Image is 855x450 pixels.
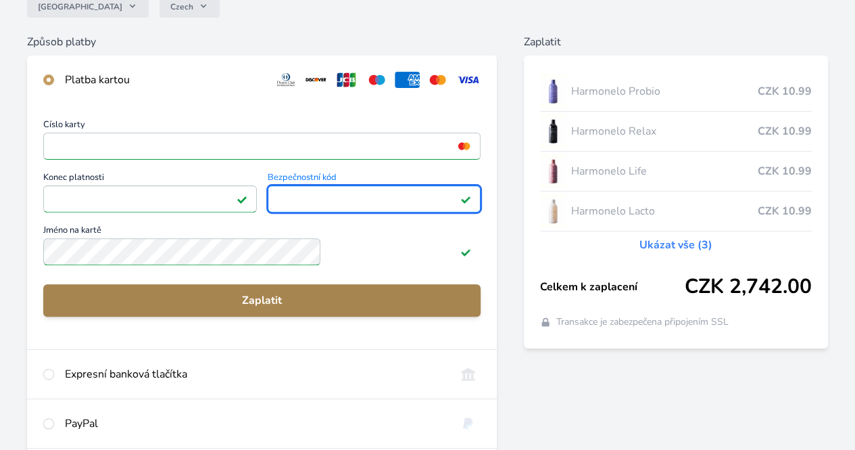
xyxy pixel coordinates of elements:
img: mc.svg [425,72,450,88]
div: PayPal [65,415,445,432]
span: Czech [170,1,193,12]
img: Platné pole [460,246,471,257]
iframe: Iframe pro číslo karty [49,137,474,156]
a: Ukázat vše (3) [639,237,712,253]
img: CLEAN_PROBIO_se_stinem_x-lo.jpg [540,74,566,108]
button: Zaplatit [43,284,481,317]
span: CZK 10.99 [758,83,812,99]
img: discover.svg [303,72,328,88]
input: Jméno na kartěPlatné pole [43,238,320,265]
img: paypal.svg [456,415,481,432]
div: Expresní banková tlačítka [65,366,445,382]
span: CZK 10.99 [758,203,812,219]
img: amex.svg [395,72,420,88]
span: CZK 2,742.00 [685,275,812,299]
img: CLEAN_LACTO_se_stinem_x-hi-lo.jpg [540,194,566,228]
iframe: Iframe pro bezpečnostní kód [274,189,475,208]
img: visa.svg [456,72,481,88]
span: Číslo karty [43,120,481,133]
span: Harmonelo Lacto [571,203,758,219]
span: CZK 10.99 [758,123,812,139]
img: Platné pole [460,194,471,204]
img: CLEAN_LIFE_se_stinem_x-lo.jpg [540,154,566,188]
span: Jméno na kartě [43,226,481,238]
img: CLEAN_RELAX_se_stinem_x-lo.jpg [540,114,566,148]
iframe: Iframe pro datum vypršení platnosti [49,189,251,208]
span: Harmonelo Relax [571,123,758,139]
span: CZK 10.99 [758,163,812,179]
span: Bezpečnostní kód [268,173,481,185]
img: maestro.svg [364,72,389,88]
span: Harmonelo Probio [571,83,758,99]
span: Celkem k zaplacení [540,279,685,295]
img: jcb.svg [334,72,359,88]
img: diners.svg [274,72,299,88]
div: Platba kartou [65,72,263,88]
img: mc [455,140,473,152]
span: Konec platnosti [43,173,257,185]
span: [GEOGRAPHIC_DATA] [38,1,122,12]
h6: Způsob platby [27,34,497,50]
span: Harmonelo Life [571,163,758,179]
span: Transakce je zabezpečena připojením SSL [556,315,729,329]
img: onlineBanking_CZ.svg [456,366,481,382]
img: Platné pole [237,194,247,204]
h6: Zaplatit [524,34,828,50]
span: Zaplatit [54,292,470,309]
